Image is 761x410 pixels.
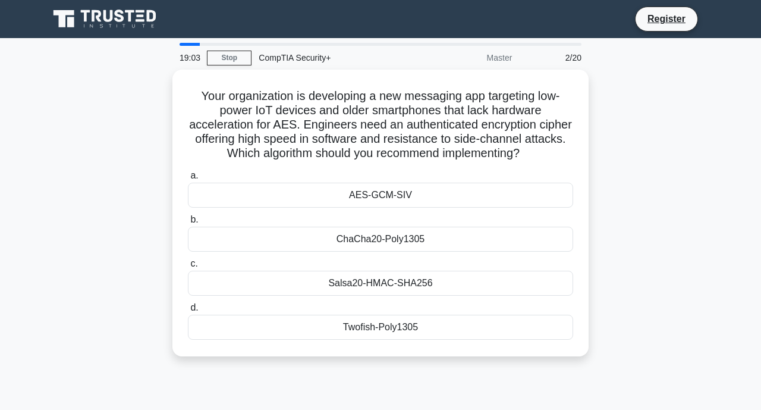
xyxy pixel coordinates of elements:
div: ChaCha20-Poly1305 [188,227,573,252]
span: d. [190,302,198,312]
div: Twofish-Poly1305 [188,315,573,340]
div: CompTIA Security+ [251,46,415,70]
span: a. [190,170,198,180]
div: 2/20 [519,46,589,70]
div: 19:03 [172,46,207,70]
a: Register [640,11,693,26]
div: Salsa20-HMAC-SHA256 [188,271,573,296]
a: Stop [207,51,251,65]
span: c. [190,258,197,268]
div: Master [415,46,519,70]
h5: Your organization is developing a new messaging app targeting low-power IoT devices and older sma... [187,89,574,161]
div: AES-GCM-SIV [188,183,573,208]
span: b. [190,214,198,224]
